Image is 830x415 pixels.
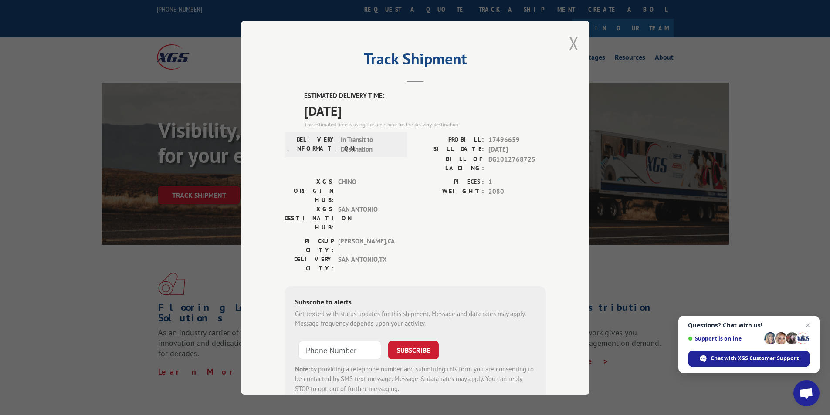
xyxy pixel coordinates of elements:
span: Close chat [803,320,813,331]
div: Chat with XGS Customer Support [688,351,810,367]
div: Get texted with status updates for this shipment. Message and data rates may apply. Message frequ... [295,309,535,328]
span: SAN ANTONIO , TX [338,254,397,273]
span: Support is online [688,335,761,342]
label: DELIVERY CITY: [285,254,334,273]
span: 2080 [488,187,546,197]
button: SUBSCRIBE [388,341,439,359]
input: Phone Number [298,341,381,359]
span: [DATE] [304,101,546,120]
label: ESTIMATED DELIVERY TIME: [304,91,546,101]
label: BILL DATE: [415,145,484,155]
span: [DATE] [488,145,546,155]
h2: Track Shipment [285,53,546,69]
label: BILL OF LADING: [415,154,484,172]
div: The estimated time is using the time zone for the delivery destination. [304,120,546,128]
label: WEIGHT: [415,187,484,197]
label: PROBILL: [415,135,484,145]
span: SAN ANTONIO [338,204,397,232]
span: CHINO [338,177,397,204]
label: XGS DESTINATION HUB: [285,204,334,232]
label: XGS ORIGIN HUB: [285,177,334,204]
span: Chat with XGS Customer Support [711,354,799,362]
span: 17496659 [488,135,546,145]
span: 1 [488,177,546,187]
label: PICKUP CITY: [285,236,334,254]
div: by providing a telephone number and submitting this form you are consenting to be contacted by SM... [295,364,535,394]
div: Open chat [793,380,820,406]
span: BG1012768725 [488,154,546,172]
span: Questions? Chat with us! [688,322,810,329]
span: In Transit to Destination [341,135,400,154]
span: [PERSON_NAME] , CA [338,236,397,254]
div: Subscribe to alerts [295,296,535,309]
button: Close modal [569,32,579,55]
label: DELIVERY INFORMATION: [287,135,336,154]
strong: Note: [295,364,310,373]
label: PIECES: [415,177,484,187]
